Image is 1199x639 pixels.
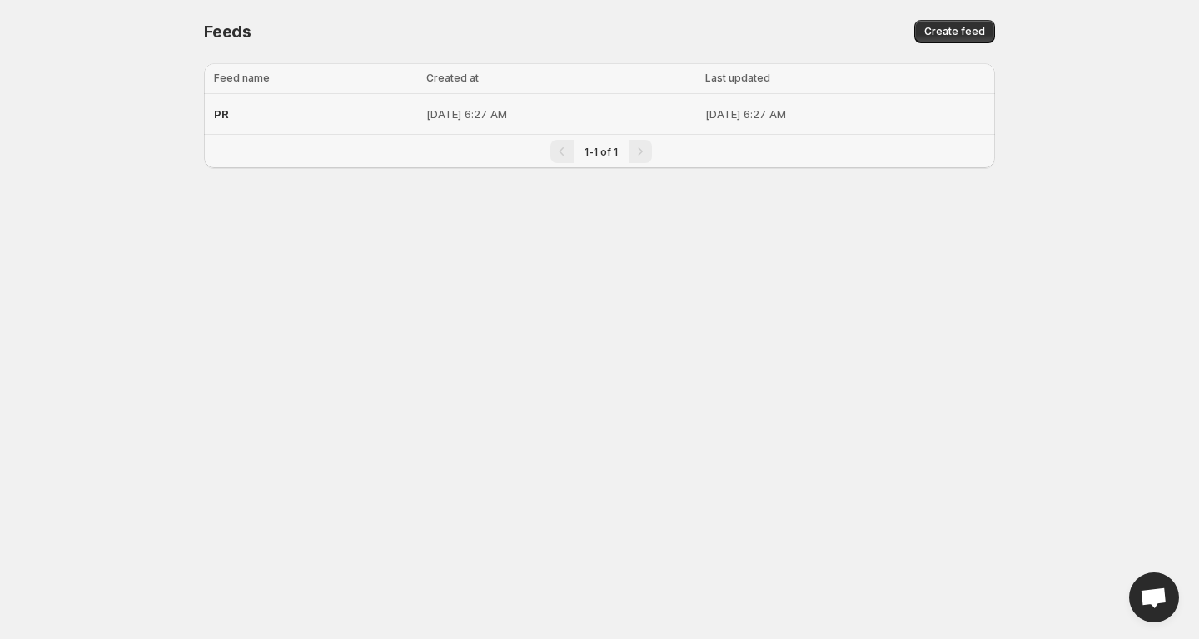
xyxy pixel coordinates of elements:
[426,72,479,84] span: Created at
[924,25,985,38] span: Create feed
[1129,572,1179,622] div: Open chat
[204,134,995,168] nav: Pagination
[585,146,618,158] span: 1-1 of 1
[914,20,995,43] button: Create feed
[705,106,985,122] p: [DATE] 6:27 AM
[705,72,770,84] span: Last updated
[204,22,251,42] span: Feeds
[426,106,695,122] p: [DATE] 6:27 AM
[214,72,270,84] span: Feed name
[214,107,229,121] span: PR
